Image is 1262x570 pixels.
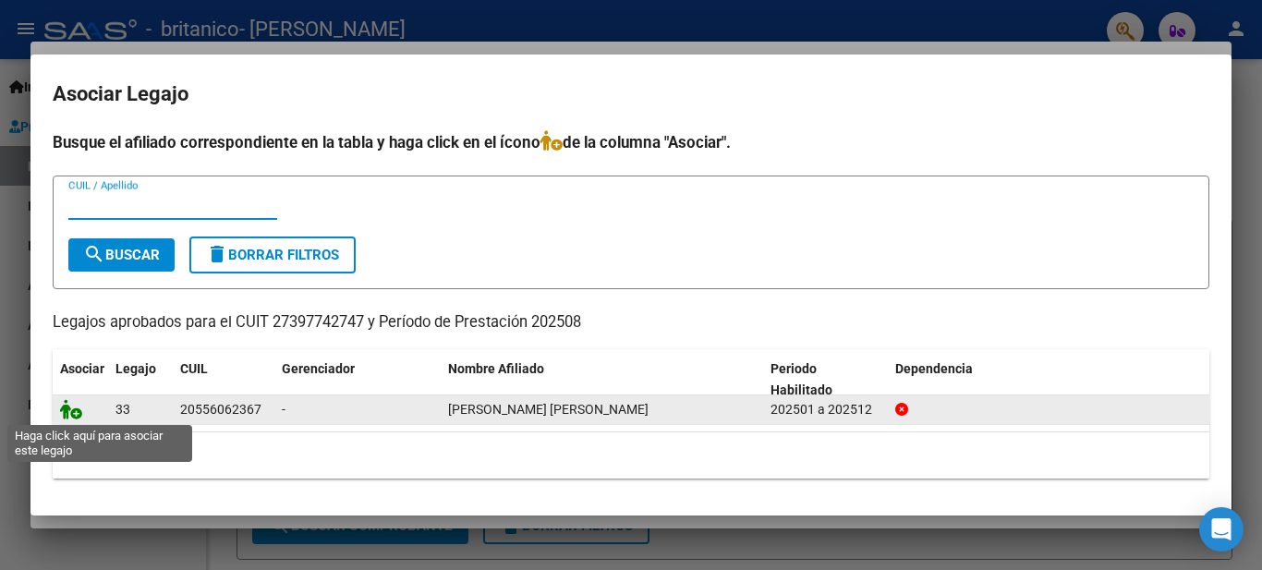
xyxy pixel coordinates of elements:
div: 20556062367 [180,399,261,420]
span: CUIL [180,361,208,376]
span: Nombre Afiliado [448,361,544,376]
h4: Busque el afiliado correspondiente en la tabla y haga click en el ícono de la columna "Asociar". [53,130,1209,154]
span: Dependencia [895,361,973,376]
p: Legajos aprobados para el CUIT 27397742747 y Período de Prestación 202508 [53,311,1209,334]
datatable-header-cell: Legajo [108,349,173,410]
button: Buscar [68,238,175,272]
mat-icon: delete [206,243,228,265]
datatable-header-cell: Periodo Habilitado [763,349,888,410]
span: Buscar [83,247,160,263]
datatable-header-cell: Dependencia [888,349,1210,410]
div: Open Intercom Messenger [1199,507,1244,552]
span: DIAZ RODRIGUEZ FABRICIO JOAQUIN [448,402,649,417]
span: Asociar [60,361,104,376]
button: Borrar Filtros [189,236,356,273]
h2: Asociar Legajo [53,77,1209,112]
datatable-header-cell: Asociar [53,349,108,410]
span: - [282,402,285,417]
datatable-header-cell: Gerenciador [274,349,441,410]
span: Gerenciador [282,361,355,376]
span: Periodo Habilitado [771,361,832,397]
span: Borrar Filtros [206,247,339,263]
mat-icon: search [83,243,105,265]
datatable-header-cell: CUIL [173,349,274,410]
div: 202501 a 202512 [771,399,880,420]
datatable-header-cell: Nombre Afiliado [441,349,763,410]
span: Legajo [115,361,156,376]
span: 33 [115,402,130,417]
div: 1 registros [53,432,1209,479]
